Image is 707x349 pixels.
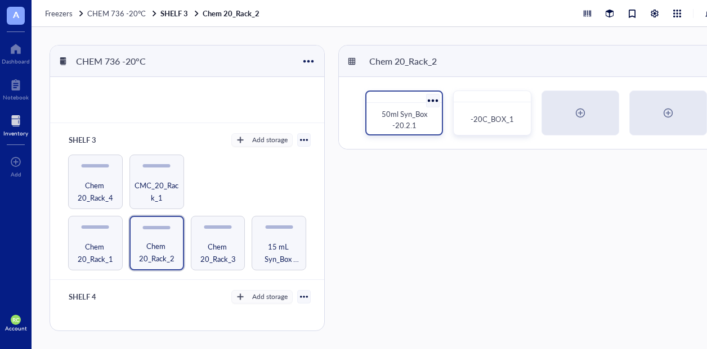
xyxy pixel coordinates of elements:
[364,52,442,71] div: Chem 20_Rack_2
[73,179,118,204] span: Chem 20_Rack_4
[471,114,513,124] span: -20C_BOX_1
[64,289,131,305] div: SHELF 4
[2,58,30,65] div: Dashboard
[45,8,73,19] span: Freezers
[71,52,151,71] div: CHEM 736 -20°C
[2,40,30,65] a: Dashboard
[3,76,29,101] a: Notebook
[45,8,85,19] a: Freezers
[5,325,27,332] div: Account
[252,292,288,302] div: Add storage
[87,8,146,19] span: CHEM 736 -20°C
[73,241,118,265] span: Chem 20_Rack_1
[252,135,288,145] div: Add storage
[64,132,131,148] div: SHELF 3
[13,7,19,21] span: A
[11,171,21,178] div: Add
[135,240,178,265] span: Chem 20_Rack_2
[231,290,293,303] button: Add storage
[135,179,179,204] span: CMC_20_Rack_1
[3,112,28,137] a: Inventory
[257,241,301,265] span: 15 mL Syn_Box -20.4.1
[3,94,29,101] div: Notebook
[87,8,158,19] a: CHEM 736 -20°C
[231,133,293,147] button: Add storage
[196,241,240,265] span: Chem 20_Rack_3
[382,108,429,130] span: 50ml Syn_Box -20.2.1
[160,8,262,19] a: SHELF 3Chem 20_Rack_2
[3,130,28,137] div: Inventory
[12,316,20,323] span: RC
